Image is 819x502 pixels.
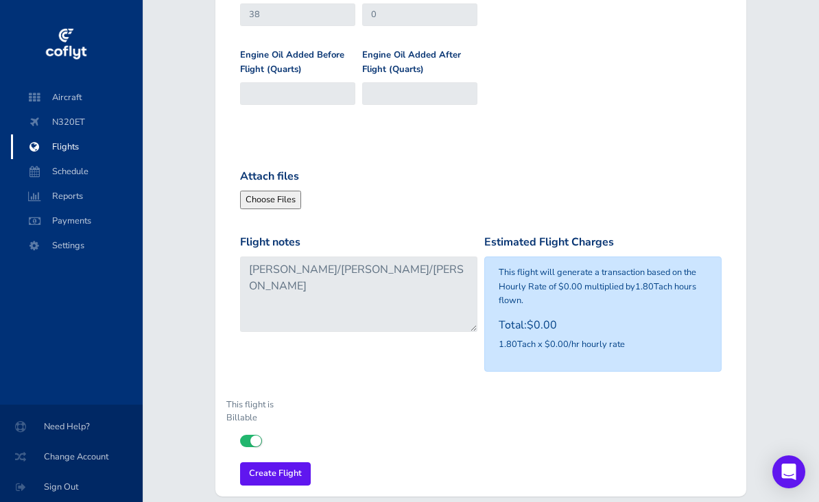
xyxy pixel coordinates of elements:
label: Engine Oil Added Before Flight (Quarts) [240,48,355,77]
label: Flight notes [240,234,300,252]
p: Tach x $0.00/hr hourly rate [499,337,707,351]
span: Payments [25,208,129,233]
input: Create Flight [240,462,311,485]
label: Estimated Flight Charges [484,234,614,252]
span: Sign Out [16,475,126,499]
p: This flight will generate a transaction based on the Hourly Rate of $0.00 multiplied by Tach hour... [499,265,707,307]
div: Open Intercom Messenger [772,455,805,488]
span: Settings [25,233,129,258]
span: Aircraft [25,85,129,110]
span: Need Help? [16,414,126,439]
label: Engine Oil Added After Flight (Quarts) [362,48,477,77]
h6: Total: [499,319,707,332]
span: N320ET [25,110,129,134]
label: Attach files [240,168,299,186]
span: Flights [25,134,129,159]
span: Schedule [25,159,129,184]
span: 1.80 [499,338,517,350]
span: 1.80 [635,280,654,293]
img: coflyt logo [43,24,88,65]
span: Reports [25,184,129,208]
span: Change Account [16,444,126,469]
label: This flight is Billable [216,394,305,429]
span: $0.00 [527,318,557,333]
